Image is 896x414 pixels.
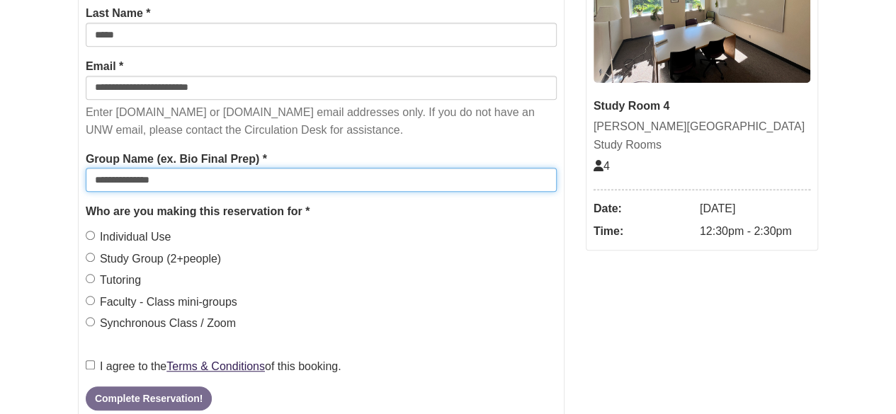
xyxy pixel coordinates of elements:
span: The capacity of this space [594,160,610,172]
input: Study Group (2+people) [86,253,95,262]
button: Complete Reservation! [86,386,212,410]
label: Individual Use [86,228,171,246]
label: I agree to the of this booking. [86,357,341,376]
label: Group Name (ex. Bio Final Prep) * [86,150,267,168]
legend: Who are you making this reservation for * [86,202,557,221]
input: Individual Use [86,231,95,240]
input: Tutoring [86,274,95,283]
label: Email * [86,57,123,76]
label: Faculty - Class mini-groups [86,293,237,311]
dd: 12:30pm - 2:30pm [700,220,810,243]
div: [PERSON_NAME][GEOGRAPHIC_DATA] Study Rooms [594,117,810,154]
div: Study Room 4 [594,97,810,115]
dt: Date: [594,197,693,220]
dd: [DATE] [700,197,810,220]
label: Last Name * [86,4,151,23]
input: I agree to theTerms & Conditionsof this booking. [86,360,95,369]
dt: Time: [594,220,693,243]
input: Synchronous Class / Zoom [86,317,95,326]
label: Synchronous Class / Zoom [86,314,236,333]
label: Study Group (2+people) [86,250,221,268]
a: Terms & Conditions [166,360,265,372]
p: Enter [DOMAIN_NAME] or [DOMAIN_NAME] email addresses only. If you do not have an UNW email, pleas... [86,103,557,139]
input: Faculty - Class mini-groups [86,296,95,305]
label: Tutoring [86,271,141,289]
